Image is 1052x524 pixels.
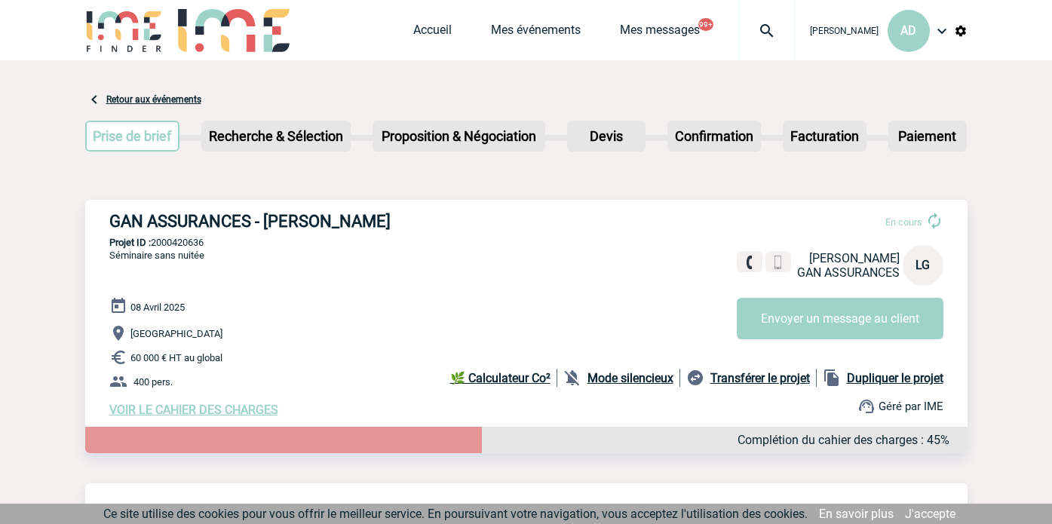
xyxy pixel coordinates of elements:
[87,122,179,150] p: Prise de brief
[85,237,968,248] p: 2000420636
[103,507,808,521] span: Ce site utilise des cookies pour vous offrir le meilleur service. En poursuivant votre navigation...
[620,23,700,44] a: Mes messages
[109,250,204,261] span: Séminaire sans nuitée
[810,26,879,36] span: [PERSON_NAME]
[784,122,865,150] p: Facturation
[450,369,557,387] a: 🌿 Calculateur Co²
[130,352,222,363] span: 60 000 € HT au global
[885,216,922,228] span: En cours
[737,298,943,339] button: Envoyer un message au client
[847,371,943,385] b: Dupliquer le projet
[569,122,644,150] p: Devis
[450,371,551,385] b: 🌿 Calculateur Co²
[109,212,562,231] h3: GAN ASSURANCES - [PERSON_NAME]
[203,122,349,150] p: Recherche & Sélection
[743,256,756,269] img: fixe.png
[698,18,713,31] button: 99+
[130,328,222,339] span: [GEOGRAPHIC_DATA]
[797,265,900,280] span: GAN ASSURANCES
[109,403,278,417] a: VOIR LE CAHIER DES CHARGES
[587,371,673,385] b: Mode silencieux
[130,302,185,313] span: 08 Avril 2025
[857,397,876,415] img: support.png
[916,258,930,272] span: LG
[890,122,965,150] p: Paiement
[809,251,900,265] span: [PERSON_NAME]
[133,376,173,388] span: 400 pers.
[109,237,151,248] b: Projet ID :
[669,122,759,150] p: Confirmation
[823,369,841,387] img: file_copy-black-24dp.png
[491,23,581,44] a: Mes événements
[106,94,201,105] a: Retour aux événements
[374,122,544,150] p: Proposition & Négociation
[905,507,955,521] a: J'accepte
[879,400,943,413] span: Géré par IME
[710,371,810,385] b: Transférer le projet
[413,23,452,44] a: Accueil
[900,23,916,38] span: AD
[771,256,785,269] img: portable.png
[819,507,894,521] a: En savoir plus
[85,9,164,52] img: IME-Finder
